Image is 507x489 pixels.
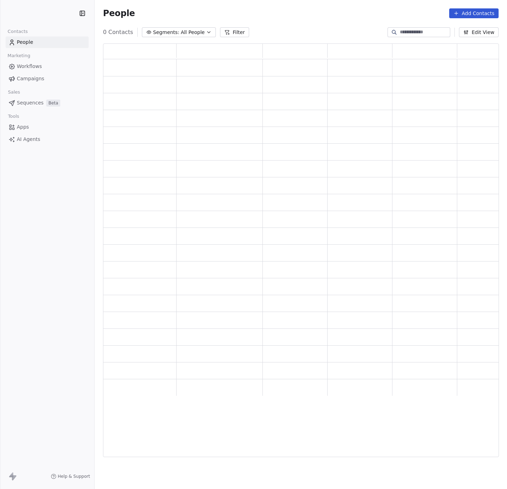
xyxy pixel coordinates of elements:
[5,26,31,37] span: Contacts
[6,134,89,145] a: AI Agents
[17,75,44,82] span: Campaigns
[103,28,133,36] span: 0 Contacts
[181,29,205,36] span: All People
[17,39,33,46] span: People
[6,97,89,109] a: SequencesBeta
[6,73,89,84] a: Campaigns
[46,100,60,107] span: Beta
[5,50,33,61] span: Marketing
[449,8,499,18] button: Add Contacts
[153,29,179,36] span: Segments:
[17,63,42,70] span: Workflows
[58,474,90,479] span: Help & Support
[17,123,29,131] span: Apps
[5,87,23,97] span: Sales
[6,61,89,72] a: Workflows
[51,474,90,479] a: Help & Support
[103,8,135,19] span: People
[6,36,89,48] a: People
[220,27,249,37] button: Filter
[459,27,499,37] button: Edit View
[17,99,43,107] span: Sequences
[17,136,40,143] span: AI Agents
[6,121,89,133] a: Apps
[5,111,22,122] span: Tools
